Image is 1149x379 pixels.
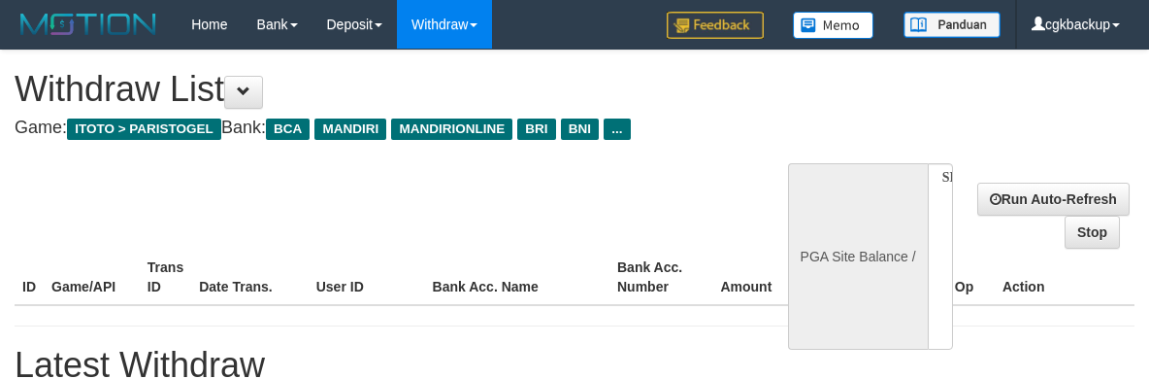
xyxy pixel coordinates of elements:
[995,250,1134,305] th: Action
[517,119,555,140] span: BRI
[788,163,928,350] div: PGA Site Balance /
[266,119,310,140] span: BCA
[15,10,162,39] img: MOTION_logo.png
[391,119,512,140] span: MANDIRIONLINE
[314,119,386,140] span: MANDIRI
[15,250,44,305] th: ID
[309,250,425,305] th: User ID
[44,250,140,305] th: Game/API
[191,250,309,305] th: Date Trans.
[609,250,705,305] th: Bank Acc. Number
[140,250,191,305] th: Trans ID
[15,70,746,109] h1: Withdraw List
[425,250,609,305] th: Bank Acc. Name
[705,250,801,305] th: Amount
[977,183,1130,216] a: Run Auto-Refresh
[15,119,746,138] h4: Game: Bank:
[947,250,995,305] th: Op
[67,119,221,140] span: ITOTO > PARISTOGEL
[667,12,764,39] img: Feedback.jpg
[903,12,1001,38] img: panduan.png
[1065,216,1120,249] a: Stop
[604,119,630,140] span: ...
[561,119,599,140] span: BNI
[793,12,874,39] img: Button%20Memo.svg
